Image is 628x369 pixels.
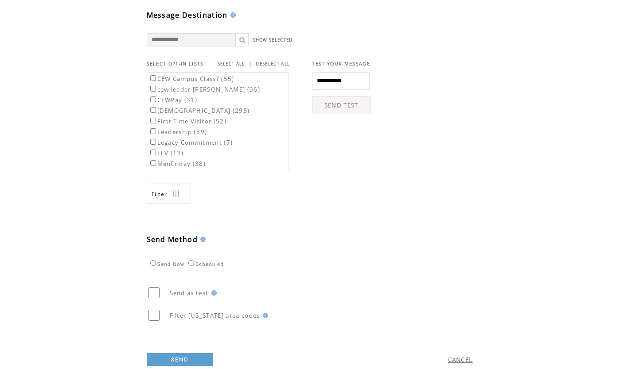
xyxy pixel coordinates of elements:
[148,160,206,168] label: MenFriday (38)
[150,260,156,266] input: Send Now
[188,260,194,266] input: Scheduled
[170,289,209,297] span: Send as test
[147,184,191,204] a: Filter
[148,138,233,146] label: Legacy Commitment (7)
[253,37,293,43] a: SHOW SELECTED
[150,139,156,145] input: Legacy Commitment (7)
[150,107,156,113] input: [DEMOGRAPHIC_DATA] (295)
[172,184,180,204] img: filters.png
[448,356,473,364] a: CANCEL
[148,107,250,115] label: [DEMOGRAPHIC_DATA] (295)
[256,61,290,67] a: DESELECT ALL
[150,150,156,155] input: LEV (13)
[147,234,198,244] span: Send Method
[260,313,268,318] img: help.gif
[209,290,217,296] img: help.gif
[150,86,156,92] input: cew leader [PERSON_NAME] (36)
[148,75,234,83] label: CEW Campus Class? (55)
[186,261,224,267] label: Scheduled
[228,12,236,18] img: help.gif
[218,61,245,67] a: SELECT ALL
[148,96,198,104] label: CEWPay (31)
[147,61,204,67] span: SELECT OPT-IN LISTS
[148,128,207,136] label: Leadership (39)
[312,96,371,114] a: SEND TEST
[249,60,252,68] span: |
[150,160,156,166] input: MenFriday (38)
[150,128,156,134] input: Leadership (39)
[148,85,261,93] label: cew leader [PERSON_NAME] (36)
[148,149,184,157] label: LEV (13)
[150,96,156,102] input: CEWPay (31)
[147,353,213,366] a: SEND
[148,117,227,125] label: First Time Visitor (52)
[152,190,168,198] span: Show filters
[150,75,156,81] input: CEW Campus Class? (55)
[312,61,370,67] span: TEST YOUR MESSAGE
[148,261,184,267] label: Send Now
[198,237,206,242] img: help.gif
[147,10,228,20] span: Message Destination
[170,311,260,319] span: Filter [US_STATE] area codes
[150,118,156,123] input: First Time Visitor (52)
